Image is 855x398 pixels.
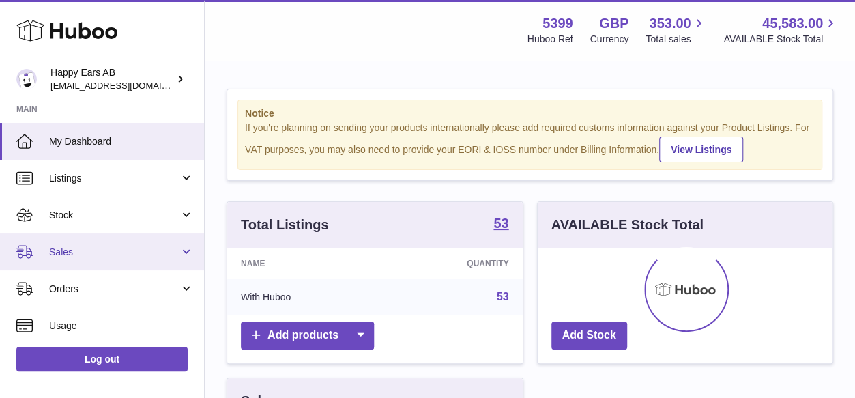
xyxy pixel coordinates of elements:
[599,14,628,33] strong: GBP
[649,14,691,33] span: 353.00
[241,216,329,234] h3: Total Listings
[493,216,508,233] a: 53
[646,14,706,46] a: 353.00 Total sales
[762,14,823,33] span: 45,583.00
[227,279,383,315] td: With Huboo
[227,248,383,279] th: Name
[49,209,179,222] span: Stock
[493,216,508,230] strong: 53
[646,33,706,46] span: Total sales
[590,33,629,46] div: Currency
[49,283,179,296] span: Orders
[527,33,573,46] div: Huboo Ref
[551,216,704,234] h3: AVAILABLE Stock Total
[241,322,374,350] a: Add products
[383,248,522,279] th: Quantity
[49,246,179,259] span: Sales
[50,66,173,92] div: Happy Ears AB
[245,107,815,120] strong: Notice
[551,322,627,350] a: Add Stock
[16,347,188,371] a: Log out
[49,135,194,148] span: My Dashboard
[659,137,743,162] a: View Listings
[542,14,573,33] strong: 5399
[50,80,201,91] span: [EMAIL_ADDRESS][DOMAIN_NAME]
[723,14,839,46] a: 45,583.00 AVAILABLE Stock Total
[723,33,839,46] span: AVAILABLE Stock Total
[49,172,179,185] span: Listings
[497,291,509,302] a: 53
[245,122,815,162] div: If you're planning on sending your products internationally please add required customs informati...
[49,319,194,332] span: Usage
[16,69,37,89] img: 3pl@happyearsearplugs.com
